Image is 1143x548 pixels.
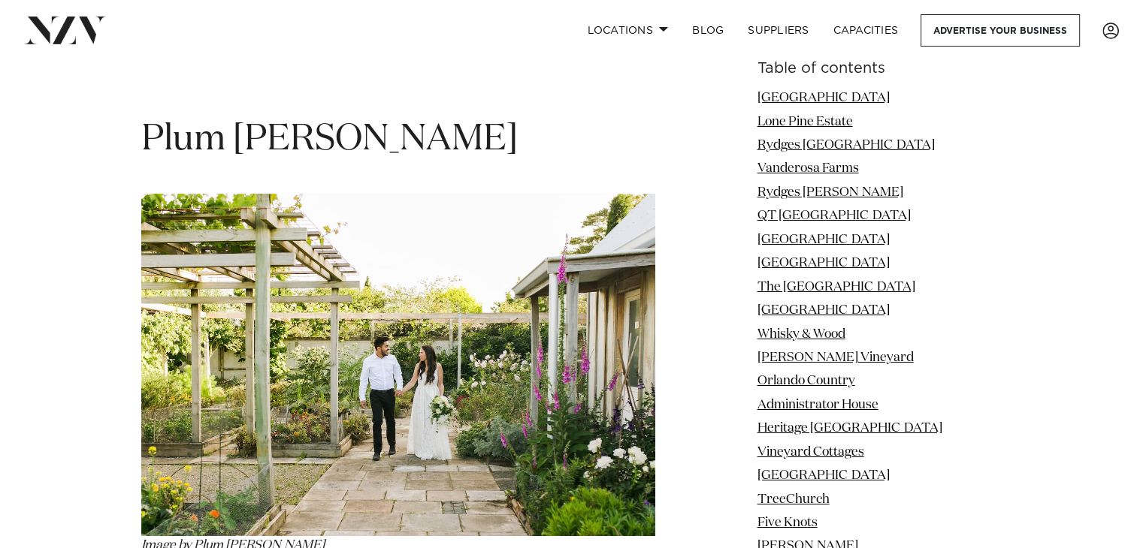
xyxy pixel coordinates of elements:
[24,17,106,44] img: nzv-logo.png
[757,281,915,294] a: The [GEOGRAPHIC_DATA]
[757,162,859,175] a: Vanderosa Farms
[757,304,890,317] a: [GEOGRAPHIC_DATA]
[757,92,890,104] a: [GEOGRAPHIC_DATA]
[757,186,903,199] a: Rydges [PERSON_NAME]
[757,375,855,387] a: Orlando Country
[921,14,1080,47] a: Advertise your business
[757,61,1002,77] h6: Table of contents
[757,351,914,364] a: [PERSON_NAME] Vineyard
[680,14,736,47] a: BLOG
[757,516,818,529] a: Five Knots
[141,122,518,158] span: Plum [PERSON_NAME]
[757,422,942,435] a: Heritage [GEOGRAPHIC_DATA]
[757,446,864,459] a: Vineyard Cottages
[821,14,911,47] a: Capacities
[757,469,890,482] a: [GEOGRAPHIC_DATA]
[757,209,911,222] a: QT [GEOGRAPHIC_DATA]
[757,492,830,505] a: TreeChurch
[757,115,853,128] a: Lone Pine Estate
[757,399,878,411] a: Administrator House
[757,257,890,269] a: [GEOGRAPHIC_DATA]
[736,14,821,47] a: SUPPLIERS
[757,327,845,340] a: Whisky & Wood
[757,139,935,152] a: Rydges [GEOGRAPHIC_DATA]
[757,233,890,246] a: [GEOGRAPHIC_DATA]
[575,14,680,47] a: Locations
